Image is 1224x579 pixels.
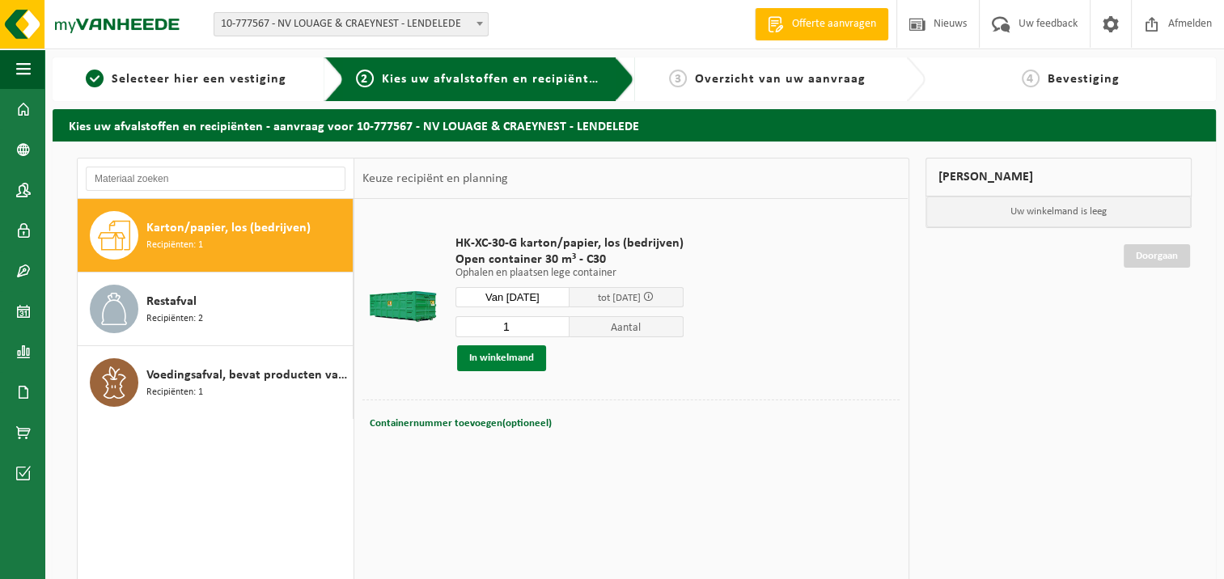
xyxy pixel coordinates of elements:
span: Containernummer toevoegen(optioneel) [370,418,552,429]
span: Selecteer hier een vestiging [112,73,286,86]
button: Containernummer toevoegen(optioneel) [368,412,553,435]
input: Selecteer datum [455,287,570,307]
span: Aantal [570,316,684,337]
span: Recipiënten: 1 [146,238,203,253]
div: Keuze recipiënt en planning [354,158,516,199]
span: Kies uw afvalstoffen en recipiënten [382,73,604,86]
div: [PERSON_NAME] [925,158,1192,197]
h2: Kies uw afvalstoffen en recipiënten - aanvraag voor 10-777567 - NV LOUAGE & CRAEYNEST - LENDELEDE [53,109,1216,141]
a: Doorgaan [1124,244,1190,268]
p: Ophalen en plaatsen lege container [455,268,684,279]
span: 3 [669,70,687,87]
span: tot [DATE] [598,293,641,303]
button: Restafval Recipiënten: 2 [78,273,354,346]
button: Voedingsafval, bevat producten van dierlijke oorsprong, gemengde verpakking (exclusief glas), cat... [78,346,354,419]
button: In winkelmand [457,345,546,371]
span: Open container 30 m³ - C30 [455,251,684,268]
span: Overzicht van uw aanvraag [695,73,866,86]
span: Karton/papier, los (bedrijven) [146,218,311,238]
span: Voedingsafval, bevat producten van dierlijke oorsprong, gemengde verpakking (exclusief glas), cat... [146,366,349,385]
span: HK-XC-30-G karton/papier, los (bedrijven) [455,235,684,251]
span: Recipiënten: 2 [146,311,203,327]
span: 10-777567 - NV LOUAGE & CRAEYNEST - LENDELEDE [214,12,489,36]
a: Offerte aanvragen [755,8,888,40]
span: Offerte aanvragen [788,16,880,32]
a: 1Selecteer hier een vestiging [61,70,311,89]
button: Karton/papier, los (bedrijven) Recipiënten: 1 [78,199,354,273]
span: 2 [356,70,374,87]
p: Uw winkelmand is leeg [926,197,1192,227]
span: Restafval [146,292,197,311]
span: 4 [1022,70,1040,87]
span: 1 [86,70,104,87]
input: Materiaal zoeken [86,167,345,191]
span: Recipiënten: 1 [146,385,203,400]
span: 10-777567 - NV LOUAGE & CRAEYNEST - LENDELEDE [214,13,488,36]
span: Bevestiging [1048,73,1120,86]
